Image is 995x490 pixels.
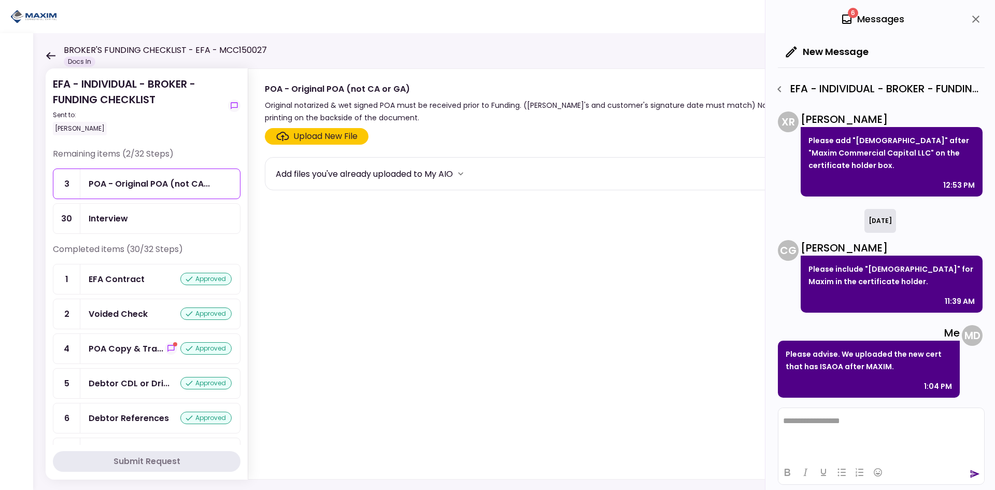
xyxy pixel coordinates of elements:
[89,273,145,286] div: EFA Contract
[53,369,80,398] div: 5
[808,134,975,172] p: Please add "[DEMOGRAPHIC_DATA]" after "Maxim Commercial Capital LLC" on the certificate holder box.
[833,465,850,480] button: Bullet list
[945,295,975,307] div: 11:39 AM
[851,465,869,480] button: Numbered list
[778,111,799,132] div: X R
[53,299,80,329] div: 2
[771,80,985,98] div: EFA - INDIVIDUAL - BROKER - FUNDING CHECKLIST - Certificate of Insurance
[180,342,232,355] div: approved
[293,130,358,143] div: Upload New File
[276,167,453,180] div: Add files you've already uploaded to My AIO
[53,299,240,329] a: 2Voided Checkapproved
[53,122,107,135] div: [PERSON_NAME]
[786,348,952,373] p: Please advise. We uploaded the new cert that has ISAOA after MAXIM.
[53,264,80,294] div: 1
[53,438,80,468] div: 7
[53,438,240,468] a: 73 Months PERSONAL Bank Statementsapproved
[778,465,796,480] button: Bold
[53,403,240,433] a: 6Debtor Referencesapproved
[265,82,891,95] div: POA - Original POA (not CA or GA)
[797,465,814,480] button: Italic
[228,100,240,112] button: show-messages
[180,377,232,389] div: approved
[801,111,983,127] div: [PERSON_NAME]
[53,203,240,234] a: 30Interview
[180,273,232,285] div: approved
[808,263,975,288] p: Please include "[DEMOGRAPHIC_DATA]" for Maxim in the certificate holder.
[180,412,232,424] div: approved
[815,465,832,480] button: Underline
[924,380,952,393] div: 1:04 PM
[967,10,985,28] button: close
[778,408,984,460] iframe: Rich Text Area
[89,212,128,225] div: Interview
[64,57,95,67] div: Docs In
[453,166,468,181] button: more
[180,307,232,320] div: approved
[778,240,799,261] div: C G
[53,368,240,399] a: 5Debtor CDL or Driver Licenseapproved
[248,68,974,480] div: POA - Original POA (not CA or GA)Original notarized & wet signed POA must be received prior to Fu...
[89,342,163,355] div: POA Copy & Tracking Receipt
[962,325,983,346] div: M D
[943,179,975,191] div: 12:53 PM
[53,76,224,135] div: EFA - INDIVIDUAL - BROKER - FUNDING CHECKLIST
[53,148,240,169] div: Remaining items (2/32 Steps)
[53,243,240,264] div: Completed items (30/32 Steps)
[89,177,210,190] div: POA - Original POA (not CA or GA)
[53,334,80,363] div: 4
[10,9,57,24] img: Partner icon
[89,307,148,320] div: Voided Check
[53,264,240,295] a: 1EFA Contractapproved
[89,377,169,390] div: Debtor CDL or Driver License
[778,325,960,341] div: Me
[53,403,80,433] div: 6
[801,240,983,256] div: [PERSON_NAME]
[53,110,224,120] div: Sent to:
[64,44,267,57] h1: BROKER'S FUNDING CHECKLIST - EFA - MCC150027
[265,99,891,124] div: Original notarized & wet signed POA must be received prior to Funding. ([PERSON_NAME]'s and custo...
[869,465,887,480] button: Emojis
[53,204,80,233] div: 30
[53,451,240,472] button: Submit Request
[165,342,177,355] button: show-messages
[778,38,877,65] button: New Message
[53,169,240,199] a: 3POA - Original POA (not CA or GA)
[89,412,169,425] div: Debtor References
[265,128,368,145] span: Click here to upload the required document
[864,209,896,233] div: [DATE]
[53,169,80,199] div: 3
[848,8,858,18] span: 6
[113,455,180,468] div: Submit Request
[970,469,980,479] button: send
[841,11,904,27] div: Messages
[53,333,240,364] a: 4POA Copy & Tracking Receiptshow-messagesapproved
